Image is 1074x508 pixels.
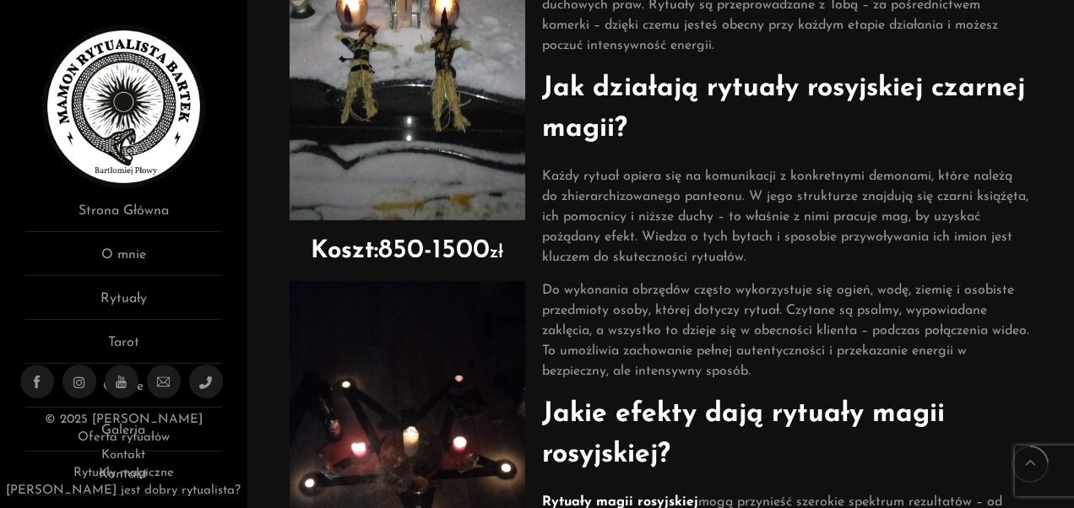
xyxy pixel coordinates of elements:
[101,449,145,462] a: Kontakt
[25,245,222,276] a: O mnie
[542,394,1032,475] h2: Jakie efekty dają rytuały magii rosyjskiej?
[542,68,1032,149] h2: Jak działają rytuały rosyjskiej czarnej magii?
[25,201,222,232] a: Strona Główna
[6,484,241,497] a: [PERSON_NAME] jest dobry rytualista?
[78,431,170,444] a: Oferta rytuałów
[42,25,205,188] img: Rytualista Bartek
[311,239,378,263] strong: Koszt:
[290,237,526,264] h2: 850-1500
[490,244,503,262] span: zł
[542,280,1032,381] p: Do wykonania obrzędów często wykorzystuje się ogień, wodę, ziemię i osobiste przedmioty osoby, kt...
[25,289,222,320] a: Rytuały
[73,467,174,479] a: Rytuały magiczne
[542,166,1032,268] p: Każdy rytuał opiera się na komunikacji z konkretnymi demonami, które należą do zhierarchizowanego...
[25,332,222,364] a: Tarot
